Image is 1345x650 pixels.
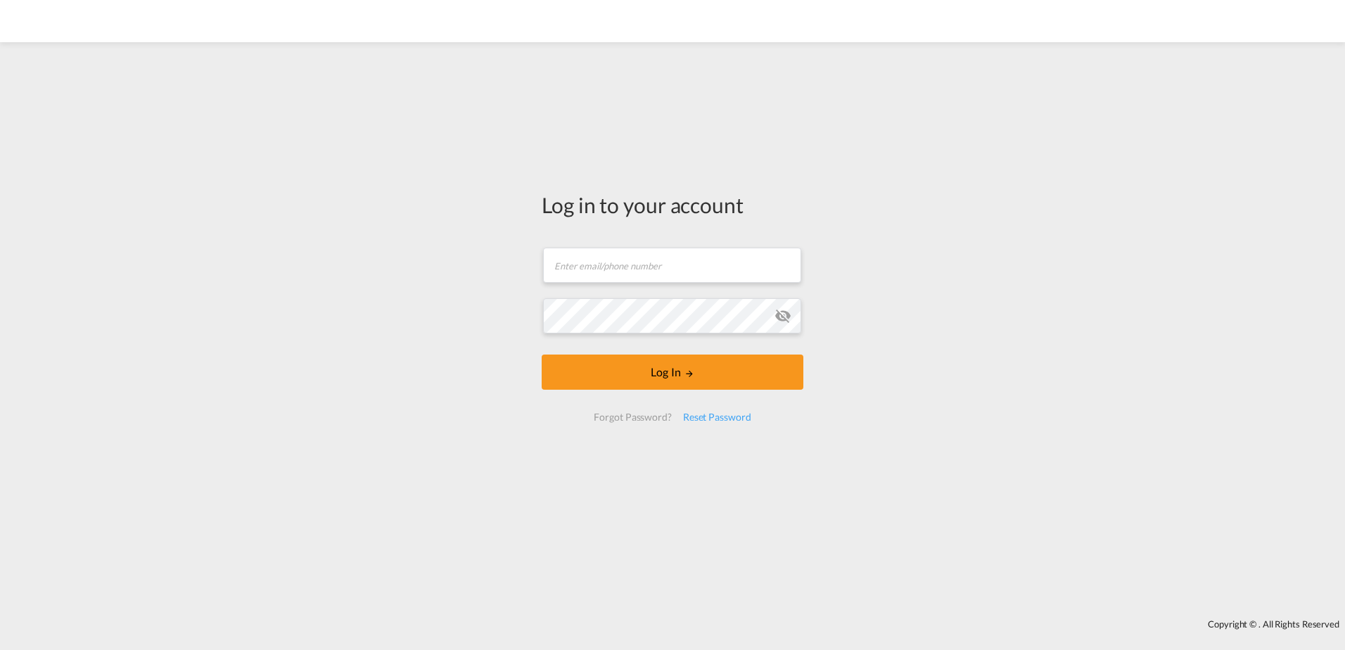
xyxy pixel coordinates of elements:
md-icon: icon-eye-off [775,307,791,324]
div: Log in to your account [542,190,803,219]
button: LOGIN [542,355,803,390]
div: Reset Password [677,404,757,430]
div: Forgot Password? [588,404,677,430]
input: Enter email/phone number [543,248,801,283]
